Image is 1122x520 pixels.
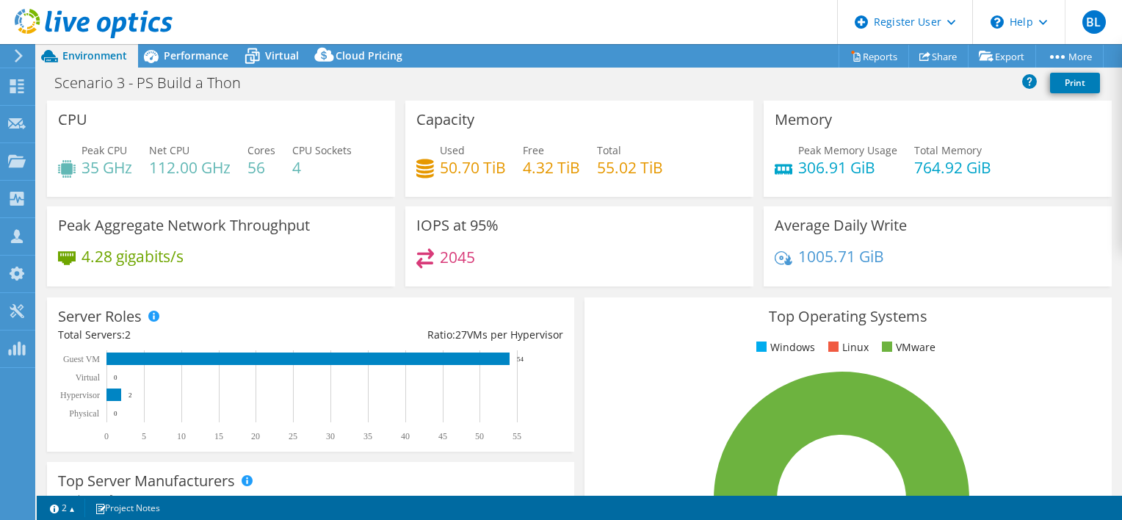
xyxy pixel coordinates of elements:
[114,410,117,417] text: 0
[69,408,99,419] text: Physical
[517,355,524,363] text: 54
[82,248,184,264] h4: 4.28 gigabits/s
[289,431,297,441] text: 25
[58,491,563,508] h4: Total Manufacturers:
[656,494,685,505] tspan: ESXi 8.0
[336,48,402,62] span: Cloud Pricing
[629,494,656,505] tspan: 100.0%
[142,431,146,441] text: 5
[214,431,223,441] text: 15
[401,431,410,441] text: 40
[292,143,352,157] span: CPU Sockets
[798,143,897,157] span: Peak Memory Usage
[82,143,127,157] span: Peak CPU
[908,45,969,68] a: Share
[596,308,1101,325] h3: Top Operating Systems
[58,217,310,234] h3: Peak Aggregate Network Throughput
[129,391,132,399] text: 2
[363,431,372,441] text: 35
[58,308,142,325] h3: Server Roles
[247,159,275,176] h4: 56
[798,159,897,176] h4: 306.91 GiB
[825,339,869,355] li: Linux
[440,249,475,265] h4: 2045
[40,499,85,517] a: 2
[58,327,311,343] div: Total Servers:
[523,143,544,157] span: Free
[125,328,131,342] span: 2
[84,499,170,517] a: Project Notes
[311,327,563,343] div: Ratio: VMs per Hypervisor
[438,431,447,441] text: 45
[104,431,109,441] text: 0
[265,48,299,62] span: Virtual
[416,112,474,128] h3: Capacity
[455,328,467,342] span: 27
[775,112,832,128] h3: Memory
[292,159,352,176] h4: 4
[326,431,335,441] text: 30
[247,143,275,157] span: Cores
[440,159,506,176] h4: 50.70 TiB
[58,473,235,489] h3: Top Server Manufacturers
[60,390,100,400] text: Hypervisor
[523,159,580,176] h4: 4.32 TiB
[1082,10,1106,34] span: BL
[597,143,621,157] span: Total
[753,339,815,355] li: Windows
[798,248,884,264] h4: 1005.71 GiB
[152,492,158,506] span: 1
[839,45,909,68] a: Reports
[440,143,465,157] span: Used
[114,374,117,381] text: 0
[991,15,1004,29] svg: \n
[513,431,521,441] text: 55
[914,143,982,157] span: Total Memory
[968,45,1036,68] a: Export
[63,354,100,364] text: Guest VM
[177,431,186,441] text: 10
[62,48,127,62] span: Environment
[251,431,260,441] text: 20
[914,159,991,176] h4: 764.92 GiB
[149,159,231,176] h4: 112.00 GHz
[149,143,189,157] span: Net CPU
[416,217,499,234] h3: IOPS at 95%
[1050,73,1100,93] a: Print
[58,112,87,128] h3: CPU
[164,48,228,62] span: Performance
[1035,45,1104,68] a: More
[775,217,907,234] h3: Average Daily Write
[82,159,132,176] h4: 35 GHz
[48,75,264,91] h1: Scenario 3 - PS Build a Thon
[475,431,484,441] text: 50
[597,159,663,176] h4: 55.02 TiB
[76,372,101,383] text: Virtual
[878,339,935,355] li: VMware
